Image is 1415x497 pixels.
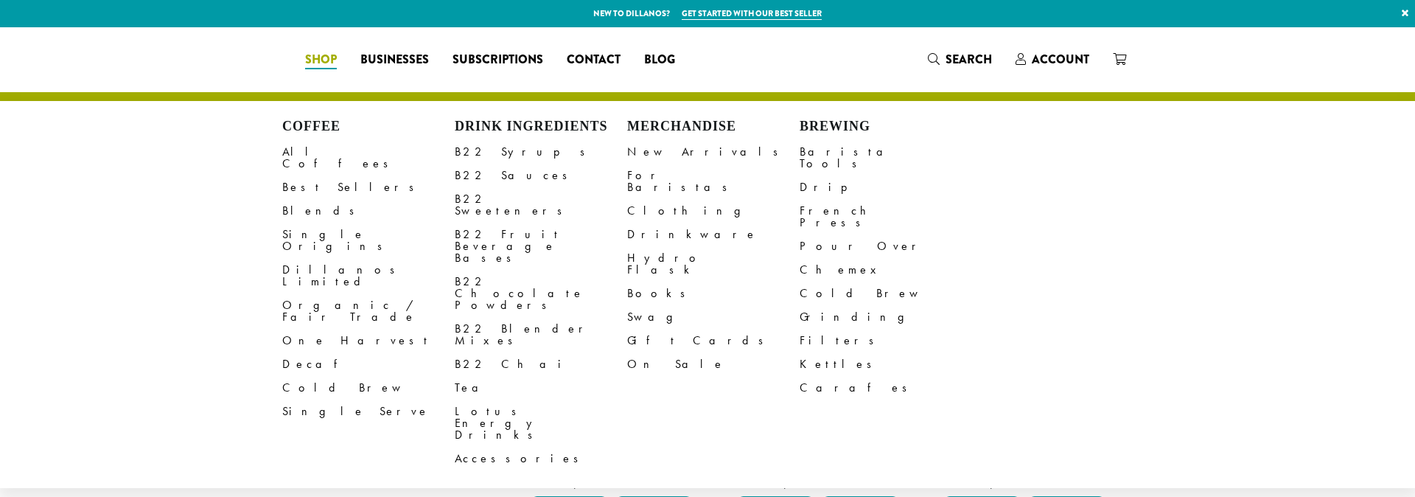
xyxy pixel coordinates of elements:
a: Grinding [800,305,972,329]
span: Subscriptions [453,51,543,69]
span: Contact [567,51,621,69]
a: Drinkware [627,223,800,246]
h4: Coffee [282,119,455,135]
a: Chemex [800,258,972,282]
a: B22 Sweeteners [455,187,627,223]
a: Shop [293,48,349,72]
a: Single Origins [282,223,455,258]
a: Swag [627,305,800,329]
a: B22 Syrups [455,140,627,164]
span: Shop [305,51,337,69]
a: For Baristas [627,164,800,199]
a: French Press [800,199,972,234]
a: Best Sellers [282,175,455,199]
a: Tea [455,376,627,400]
a: Get started with our best seller [682,7,822,20]
a: Dillanos Limited [282,258,455,293]
a: Bodum Electric Water Kettle $25.00 [733,257,903,490]
h4: Brewing [800,119,972,135]
span: Account [1032,51,1089,68]
a: Kettles [800,352,972,376]
h4: Drink Ingredients [455,119,627,135]
a: All Coffees [282,140,455,175]
a: New Arrivals [627,140,800,164]
a: Search [916,47,1004,72]
a: Blends [282,199,455,223]
a: B22 Chai [455,352,627,376]
a: Organic / Fair Trade [282,293,455,329]
a: B22 Chocolate Powders [455,270,627,317]
a: Books [627,282,800,305]
a: Drip [800,175,972,199]
span: Search [946,51,992,68]
a: Hydro Flask [627,246,800,282]
a: Accessories [455,447,627,470]
a: B22 Sauces [455,164,627,187]
a: One Harvest [282,329,455,352]
a: Cold Brew [800,282,972,305]
a: Filters [800,329,972,352]
a: B22 Blender Mixes [455,317,627,352]
a: Bodum Electric Milk Frother $30.00 [527,257,696,490]
a: Bodum Handheld Milk Frother $10.00 [940,257,1109,490]
span: Blog [644,51,675,69]
a: Cold Brew [282,376,455,400]
a: Barista Tools [800,140,972,175]
a: Lotus Energy Drinks [455,400,627,447]
a: Single Serve [282,400,455,423]
span: Businesses [360,51,429,69]
a: B22 Fruit Beverage Bases [455,223,627,270]
h4: Merchandise [627,119,800,135]
a: Decaf [282,352,455,376]
a: Clothing [627,199,800,223]
a: Carafes [800,376,972,400]
a: Gift Cards [627,329,800,352]
a: Pour Over [800,234,972,258]
a: On Sale [627,352,800,376]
